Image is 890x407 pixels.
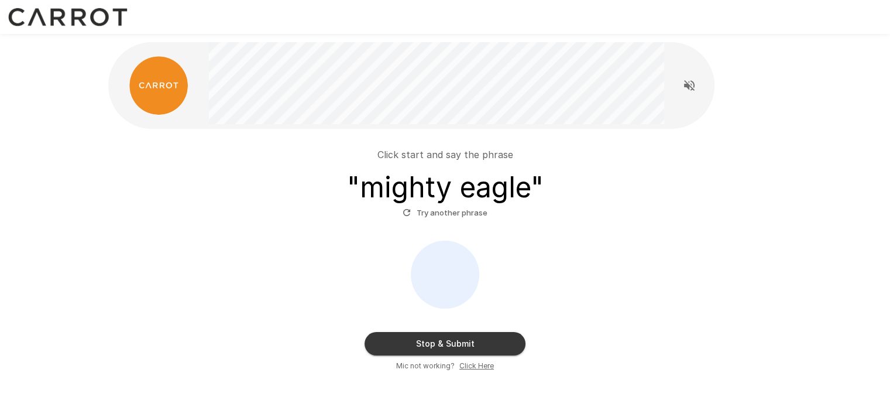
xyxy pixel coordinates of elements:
h3: " mighty eagle " [347,171,544,204]
span: Mic not working? [396,360,455,372]
p: Click start and say the phrase [377,148,513,162]
button: Stop & Submit [365,332,525,355]
button: Try another phrase [400,204,490,222]
button: Read questions aloud [678,74,701,97]
img: carrot_logo.png [129,56,188,115]
u: Click Here [459,361,494,370]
